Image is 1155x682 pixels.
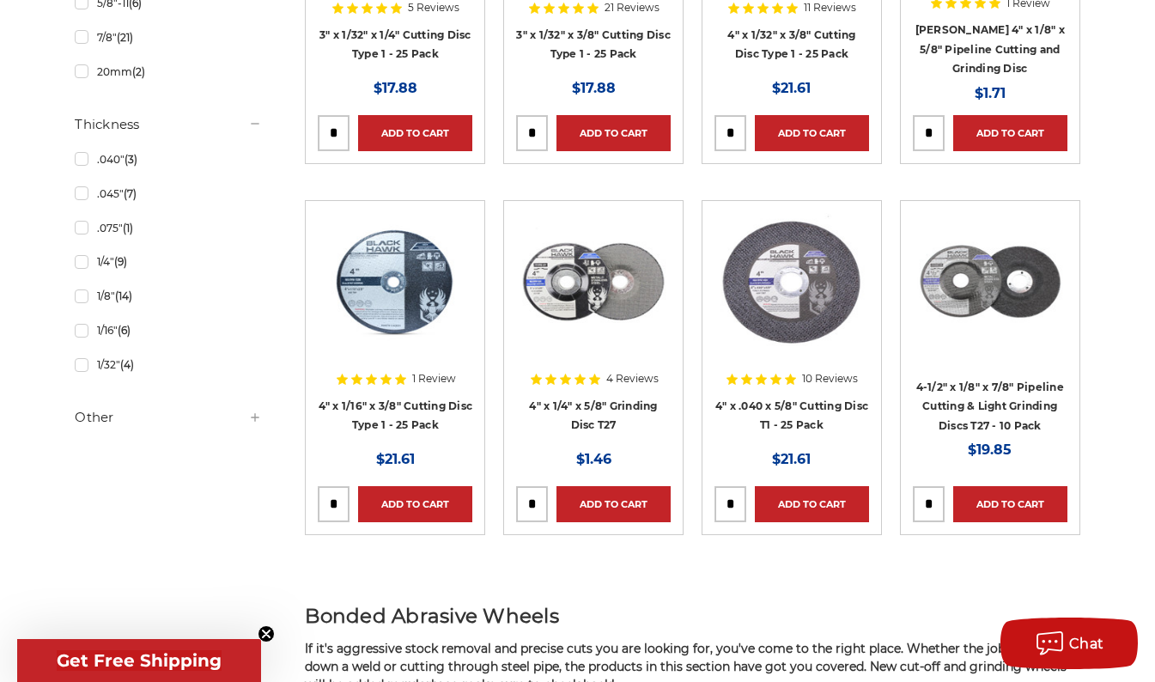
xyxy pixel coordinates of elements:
[258,625,275,642] button: Close teaser
[714,213,869,350] img: 4 inch cut off wheel for angle grinder
[125,153,137,166] span: (3)
[75,57,261,87] a: 20mm
[75,22,261,52] a: 7/8"
[975,85,1006,101] span: $1.71
[123,222,133,234] span: (1)
[17,639,261,682] div: Get Free ShippingClose teaser
[755,115,869,151] a: Add to Cart
[953,115,1067,151] a: Add to Cart
[75,315,261,345] a: 1/16"
[75,213,261,243] a: .075"
[75,407,261,428] h5: Other
[376,451,415,467] span: $21.61
[576,451,611,467] span: $1.46
[556,486,671,522] a: Add to Cart
[124,187,137,200] span: (7)
[57,650,222,671] span: Get Free Shipping
[572,80,616,96] span: $17.88
[772,451,811,467] span: $21.61
[132,65,145,78] span: (2)
[114,255,127,268] span: (9)
[75,179,261,209] a: .045"
[75,144,261,174] a: .040"
[968,441,1012,458] span: $19.85
[913,213,1067,350] img: View of Black Hawk's 4 1/2 inch T27 pipeline disc, showing both front and back of the grinding wh...
[755,486,869,522] a: Add to Cart
[1069,636,1104,652] span: Chat
[358,486,472,522] a: Add to Cart
[516,213,671,350] img: 4 inch BHA grinding wheels
[374,80,417,96] span: $17.88
[953,486,1067,522] a: Add to Cart
[115,289,132,302] span: (14)
[772,80,811,96] span: $21.61
[305,604,559,628] span: Bonded Abrasive Wheels
[358,115,472,151] a: Add to Cart
[516,213,671,417] a: 4 inch BHA grinding wheels
[318,213,472,417] a: 4" x 1/16" x 3/8" Cutting Disc
[75,350,261,380] a: 1/32"
[913,213,1067,417] a: View of Black Hawk's 4 1/2 inch T27 pipeline disc, showing both front and back of the grinding wh...
[714,213,869,417] a: 4 inch cut off wheel for angle grinder
[1000,618,1138,669] button: Chat
[118,324,131,337] span: (6)
[75,114,261,135] h5: Thickness
[318,213,472,350] img: 4" x 1/16" x 3/8" Cutting Disc
[75,281,261,311] a: 1/8"
[915,23,1065,75] a: [PERSON_NAME] 4" x 1/8" x 5/8" Pipeline Cutting and Grinding Disc
[117,31,133,44] span: (21)
[556,115,671,151] a: Add to Cart
[916,381,1064,432] a: 4-1/2" x 1/8" x 7/8" Pipeline Cutting & Light Grinding Discs T27 - 10 Pack
[120,358,134,371] span: (4)
[75,247,261,277] a: 1/4"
